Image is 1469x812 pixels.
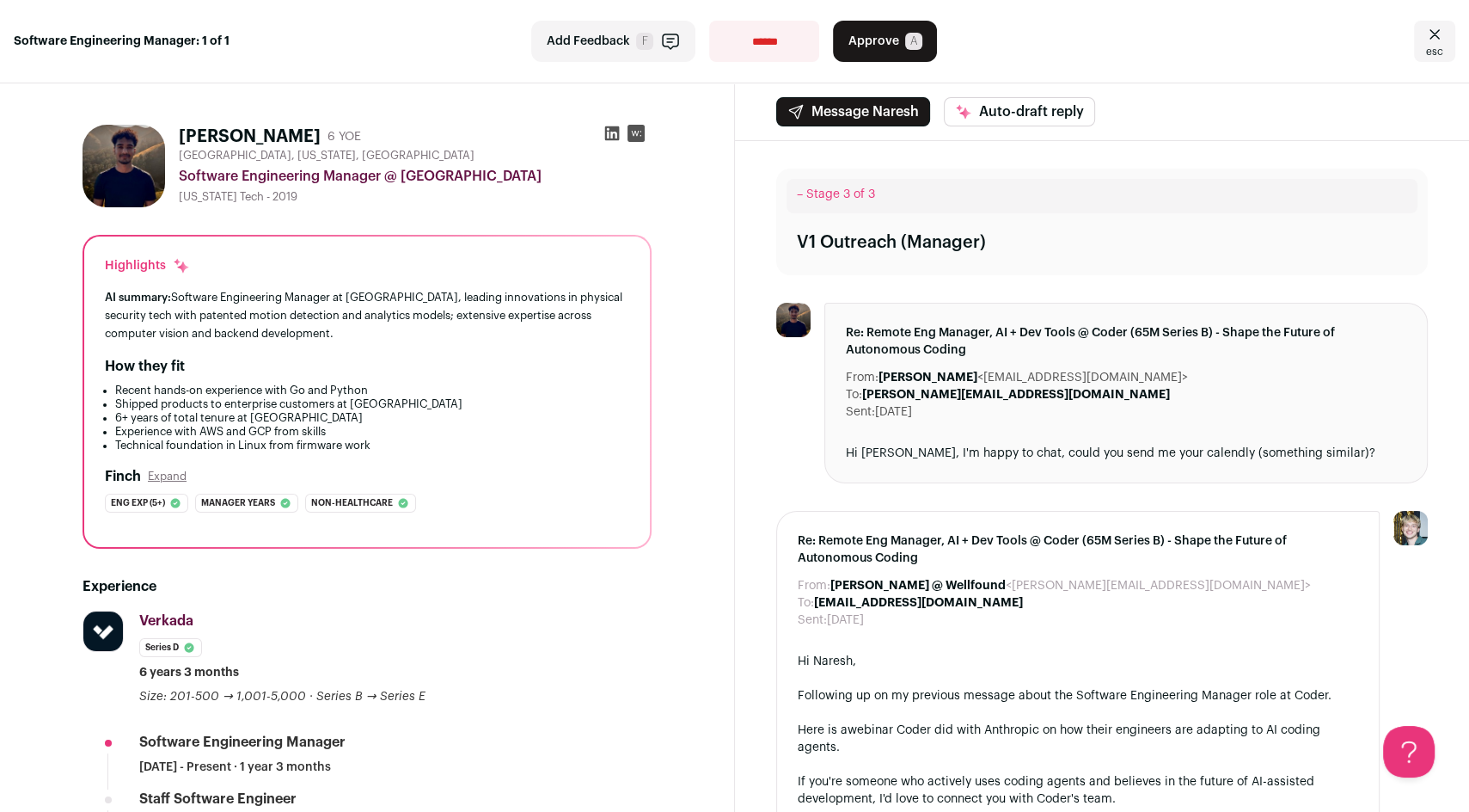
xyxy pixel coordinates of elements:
a: Close [1414,21,1455,62]
dt: To: [798,594,814,612]
span: Manager years [201,495,275,512]
div: Software Engineering Manager at [GEOGRAPHIC_DATA], leading innovations in physical security tech ... [105,288,629,342]
div: Highlights [105,257,190,274]
div: V1 Outreach (Manager) [797,231,986,255]
span: Verkada [139,614,193,628]
button: Approve A [833,21,937,62]
span: [DATE] - Present · 1 year 3 months [139,759,331,776]
span: Stage 3 of 3 [806,188,875,200]
dt: To: [846,386,862,403]
img: c4eb84660e6b8cb6c44c9834f0c80a304f867b398442e81ee31fb41b747d40b8.jpg [83,612,123,651]
dd: <[PERSON_NAME][EMAIL_ADDRESS][DOMAIN_NAME]> [830,577,1311,594]
span: Eng exp (5+) [111,495,165,512]
button: Add Feedback F [531,21,695,62]
img: 5118e227bed1e150e7292e5a8b3f0a122312c4cbb867fb89178bad7d3cea89bc.jpg [83,125,165,207]
li: Shipped products to enterprise customers at [GEOGRAPHIC_DATA] [115,397,629,411]
h2: Experience [83,576,652,597]
div: Software Engineering Manager @ [GEOGRAPHIC_DATA] [179,166,652,187]
b: [PERSON_NAME] @ Wellfound [830,580,1006,592]
dt: Sent: [798,612,827,629]
h2: How they fit [105,356,185,377]
li: 6+ years of total tenure at [GEOGRAPHIC_DATA] [115,411,629,425]
li: Technical foundation in Linux from firmware work [115,439,629,452]
button: Message Naresh [776,97,930,126]
img: 6494470-medium_jpg [1393,511,1428,545]
span: · [309,688,313,705]
span: Re: Remote Eng Manager, AI + Dev Tools @ Coder (65M Series B) - Shape the Future of Autonomous Co... [846,324,1407,359]
button: Auto-draft reply [944,97,1095,126]
img: 5118e227bed1e150e7292e5a8b3f0a122312c4cbb867fb89178bad7d3cea89bc.jpg [776,303,811,337]
span: . [836,741,840,754]
div: If you're someone who actively uses coding agents and believes in the future of AI-assisted devel... [798,773,1359,808]
div: Hi [PERSON_NAME], I'm happy to chat, could you send me your calendly (something similar)? [846,445,1407,462]
h1: [PERSON_NAME] [179,125,321,149]
div: Following up on my previous message about the Software Engineering Manager role at Coder. [798,687,1359,704]
a: webinar Coder did with Anthropic on how their engineers are adapting to AI coding agents [798,724,1320,754]
dt: From: [846,369,878,386]
span: Series B → Series E [316,691,425,703]
h2: Finch [105,466,141,487]
dt: Sent: [846,403,875,421]
span: – [797,188,803,200]
button: Expand [148,470,187,483]
strong: Software Engineering Manager: 1 of 1 [14,33,230,50]
span: [GEOGRAPHIC_DATA], [US_STATE], [GEOGRAPHIC_DATA] [179,149,474,163]
span: AI summary: [105,292,171,303]
dd: [DATE] [827,612,864,629]
b: [PERSON_NAME] [878,372,977,384]
dd: [DATE] [875,403,912,421]
span: Approve [848,33,898,50]
span: Non-healthcare [311,495,393,512]
b: [EMAIL_ADDRESS][DOMAIN_NAME] [814,597,1023,609]
div: Staff Software Engineer [139,790,297,809]
li: Series D [139,638,202,657]
div: Hi Naresh, [798,653,1359,670]
li: Experience with AWS and GCP from skills [115,425,629,439]
b: [PERSON_NAME][EMAIL_ADDRESS][DOMAIN_NAME] [862,389,1170,401]
span: Here is a [798,724,848,736]
span: Add Feedback [546,33,629,50]
li: Recent hands-on experience with Go and Python [115,384,629,397]
span: 6 years 3 months [139,664,239,681]
span: F [636,33,653,50]
span: A [905,33,922,50]
span: esc [1426,45,1443,58]
span: Size: 201-500 → 1,001-5,000 [139,691,306,703]
dt: From: [798,577,830,594]
div: [US_STATE] Tech - 2019 [179,190,652,204]
iframe: Help Scout Beacon - Open [1383,726,1435,778]
dd: <[EMAIL_ADDRESS][DOMAIN_NAME]> [878,369,1188,386]
div: 6 YOE [327,128,361,145]
span: Re: Remote Eng Manager, AI + Dev Tools @ Coder (65M Series B) - Shape the Future of Autonomous Co... [798,532,1359,567]
div: Software Engineering Manager [139,733,346,752]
